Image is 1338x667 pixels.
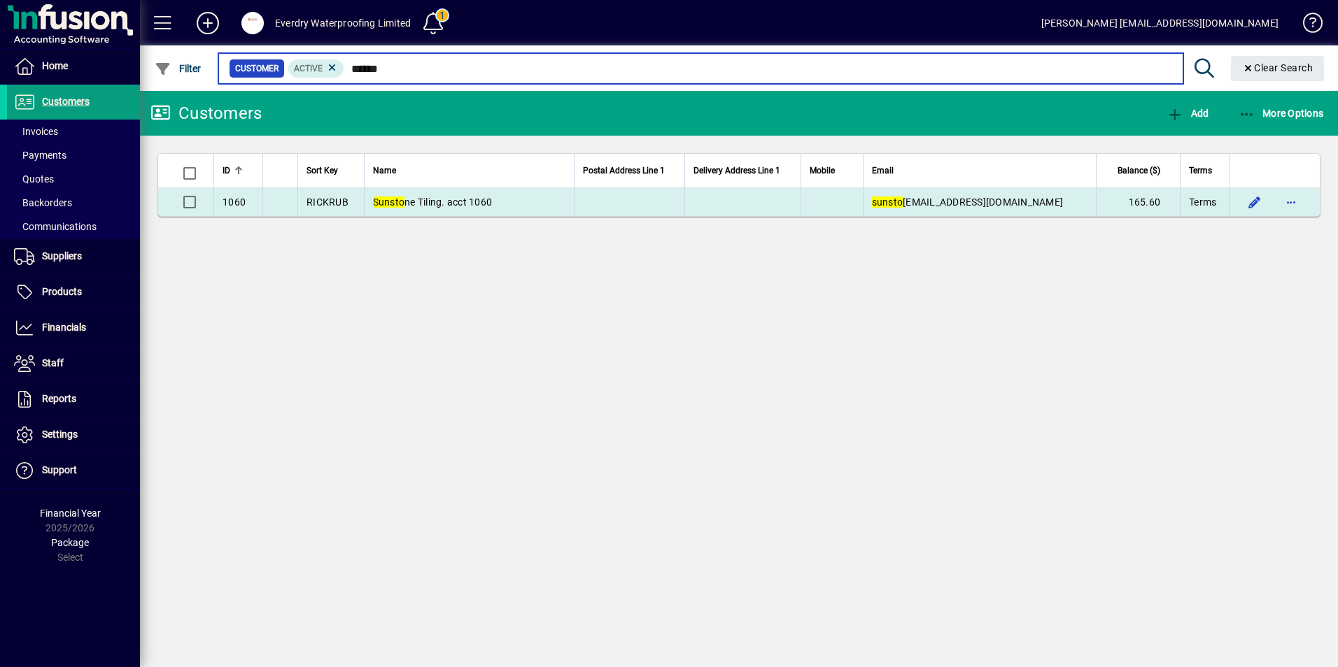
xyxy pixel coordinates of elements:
[42,322,86,333] span: Financials
[1235,101,1328,126] button: More Options
[14,221,97,232] span: Communications
[294,64,323,73] span: Active
[1239,108,1324,119] span: More Options
[373,163,565,178] div: Name
[223,196,246,208] span: 1060
[7,275,140,310] a: Products
[7,215,140,238] a: Communications
[1163,101,1212,126] button: Add
[42,429,78,440] span: Settings
[7,49,140,84] a: Home
[235,62,279,76] span: Customer
[275,12,411,34] div: Everdry Waterproofing Limited
[42,393,76,404] span: Reports
[810,163,835,178] span: Mobile
[583,163,665,178] span: Postal Address Line 1
[7,310,140,345] a: Financials
[1167,108,1209,119] span: Add
[7,120,140,143] a: Invoices
[872,163,894,178] span: Email
[7,167,140,191] a: Quotes
[155,63,202,74] span: Filter
[185,10,230,36] button: Add
[872,196,903,208] em: sunsto
[1242,62,1314,73] span: Clear Search
[307,196,348,208] span: RICKRUB
[373,196,493,208] span: ne Tiling. acct 1060
[14,150,66,161] span: Payments
[7,191,140,215] a: Backorders
[872,196,1064,208] span: [EMAIL_ADDRESS][DOMAIN_NAME]
[42,250,82,261] span: Suppliers
[223,163,254,178] div: ID
[1280,191,1302,213] button: More options
[151,56,205,81] button: Filter
[1096,188,1180,216] td: 165.60
[51,537,89,548] span: Package
[42,464,77,475] span: Support
[7,417,140,452] a: Settings
[1105,163,1173,178] div: Balance ($)
[7,453,140,488] a: Support
[373,196,405,208] em: Sunsto
[42,96,90,107] span: Customers
[14,126,58,137] span: Invoices
[1189,163,1212,178] span: Terms
[7,143,140,167] a: Payments
[42,286,82,297] span: Products
[42,60,68,71] span: Home
[42,357,64,368] span: Staff
[810,163,854,178] div: Mobile
[1244,191,1266,213] button: Edit
[40,508,101,519] span: Financial Year
[7,382,140,417] a: Reports
[223,163,230,178] span: ID
[1118,163,1160,178] span: Balance ($)
[7,239,140,274] a: Suppliers
[1293,3,1321,48] a: Knowledge Base
[872,163,1087,178] div: Email
[693,163,780,178] span: Delivery Address Line 1
[150,102,262,124] div: Customers
[1041,12,1279,34] div: [PERSON_NAME] [EMAIL_ADDRESS][DOMAIN_NAME]
[1189,195,1216,209] span: Terms
[288,59,344,78] mat-chip: Activation Status: Active
[307,163,338,178] span: Sort Key
[7,346,140,381] a: Staff
[14,197,72,208] span: Backorders
[1231,56,1325,81] button: Clear
[14,173,54,185] span: Quotes
[230,10,275,36] button: Profile
[373,163,396,178] span: Name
